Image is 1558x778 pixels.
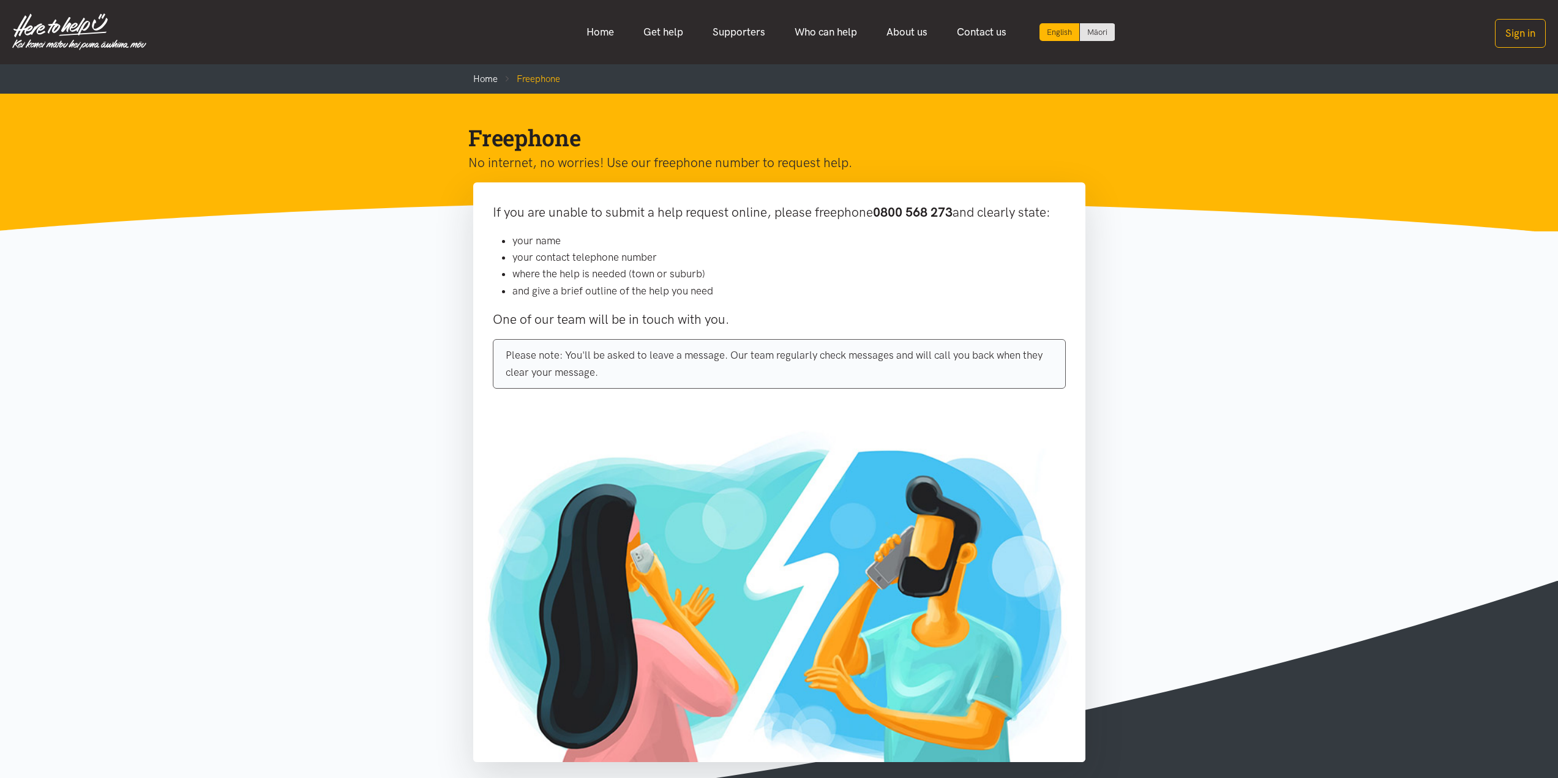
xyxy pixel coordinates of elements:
div: Please note: You'll be asked to leave a message. Our team regularly check messages and will call ... [493,339,1066,388]
a: Contact us [942,19,1021,45]
button: Sign in [1495,19,1546,48]
div: Language toggle [1039,23,1115,41]
li: your name [512,233,1066,249]
a: Who can help [780,19,872,45]
li: and give a brief outline of the help you need [512,283,1066,299]
div: Current language [1039,23,1080,41]
a: Supporters [698,19,780,45]
p: If you are unable to submit a help request online, please freephone and clearly state: [493,202,1066,223]
b: 0800 568 273 [873,204,953,220]
h1: Freephone [468,123,1071,152]
li: Freephone [498,72,560,86]
p: One of our team will be in touch with you. [493,309,1066,330]
img: Home [12,13,146,50]
li: your contact telephone number [512,249,1066,266]
a: Get help [629,19,698,45]
a: Home [473,73,498,84]
a: Home [572,19,629,45]
li: where the help is needed (town or suburb) [512,266,1066,282]
p: No internet, no worries! Use our freephone number to request help. [468,152,1071,173]
a: Switch to Te Reo Māori [1080,23,1115,41]
a: About us [872,19,942,45]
